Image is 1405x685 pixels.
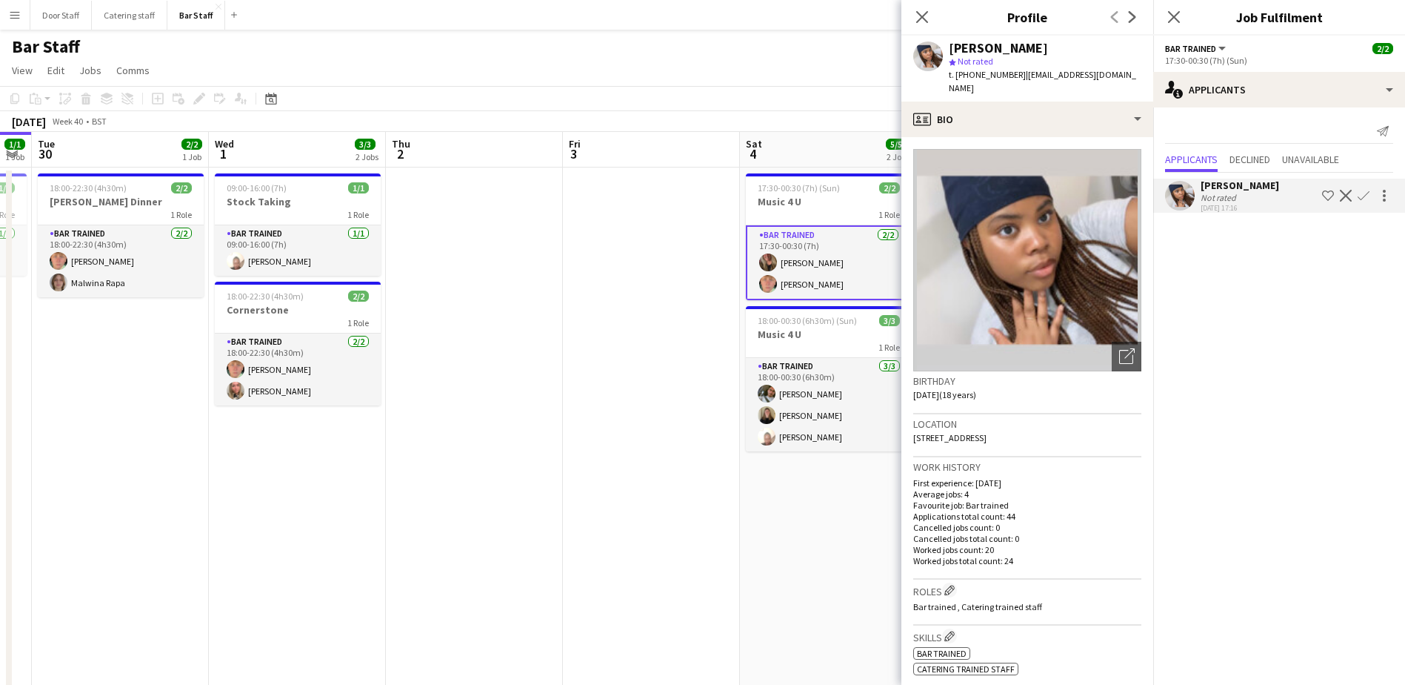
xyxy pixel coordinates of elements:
span: 4 [744,145,762,162]
div: Open photos pop-in [1112,342,1141,371]
app-card-role: Bar trained2/217:30-00:30 (7h)[PERSON_NAME][PERSON_NAME] [746,225,912,300]
h3: [PERSON_NAME] Dinner [38,195,204,208]
app-card-role: Bar trained2/218:00-22:30 (4h30m)[PERSON_NAME]Malwina Rapa [38,225,204,297]
span: 5/5 [886,139,907,150]
div: [DATE] [12,114,46,129]
div: BST [92,116,107,127]
span: 09:00-16:00 (7h) [227,182,287,193]
span: 18:00-00:30 (6h30m) (Sun) [758,315,857,326]
h3: Stock Taking [215,195,381,208]
div: Applicants [1153,72,1405,107]
span: 2/2 [348,291,369,302]
h3: Job Fulfilment [1153,7,1405,27]
h3: Music 4 U [746,195,912,208]
h3: Work history [913,460,1141,474]
h3: Birthday [913,374,1141,388]
span: 1/1 [348,182,369,193]
span: 1 Role [347,209,369,220]
div: 17:30-00:30 (7h) (Sun) [1165,55,1393,66]
h3: Location [913,417,1141,431]
span: 1/1 [4,139,25,150]
p: Cancelled jobs total count: 0 [913,533,1141,544]
a: Comms [110,61,156,80]
span: 1 Role [347,317,369,328]
span: Bar trained [1165,43,1216,54]
span: 17:30-00:30 (7h) (Sun) [758,182,840,193]
span: Declined [1229,154,1270,165]
a: Jobs [73,61,107,80]
button: Door Staff [30,1,92,30]
p: Average jobs: 4 [913,489,1141,500]
app-card-role: Bar trained2/218:00-22:30 (4h30m)[PERSON_NAME][PERSON_NAME] [215,334,381,406]
span: 1 Role [878,209,900,220]
app-job-card: 18:00-00:30 (6h30m) (Sun)3/3Music 4 U1 RoleBar trained3/318:00-00:30 (6h30m)[PERSON_NAME][PERSON_... [746,306,912,451]
button: Bar Staff [167,1,225,30]
span: t. [PHONE_NUMBER] [949,69,1026,80]
app-card-role: Bar trained3/318:00-00:30 (6h30m)[PERSON_NAME][PERSON_NAME][PERSON_NAME] [746,358,912,451]
span: Not rated [958,56,993,67]
span: View [12,64,33,77]
app-job-card: 09:00-16:00 (7h)1/1Stock Taking1 RoleBar trained1/109:00-16:00 (7h)[PERSON_NAME] [215,173,381,276]
p: Cancelled jobs count: 0 [913,522,1141,533]
app-job-card: 17:30-00:30 (7h) (Sun)2/2Music 4 U1 RoleBar trained2/217:30-00:30 (7h)[PERSON_NAME][PERSON_NAME] [746,173,912,300]
span: Sat [746,137,762,150]
span: 2 [390,145,410,162]
div: 1 Job [5,151,24,162]
span: 1 Role [170,209,192,220]
span: [STREET_ADDRESS] [913,432,987,443]
span: 2/2 [1372,43,1393,54]
app-job-card: 18:00-22:30 (4h30m)2/2Cornerstone1 RoleBar trained2/218:00-22:30 (4h30m)[PERSON_NAME][PERSON_NAME] [215,282,381,406]
span: [DATE] (18 years) [913,389,976,400]
div: 1 Job [182,151,201,162]
div: [PERSON_NAME] [949,42,1048,55]
span: Bar trained [917,648,967,659]
div: 2 Jobs [356,151,378,162]
span: | [EMAIL_ADDRESS][DOMAIN_NAME] [949,69,1136,93]
h3: Roles [913,583,1141,598]
span: Week 40 [49,116,86,127]
span: Applicants [1165,154,1218,165]
div: 2 Jobs [887,151,910,162]
span: Wed [215,137,234,150]
p: Favourite job: Bar trained [913,500,1141,511]
p: Worked jobs count: 20 [913,544,1141,555]
span: Bar trained , Catering trained staff [913,601,1042,612]
span: Tue [38,137,55,150]
p: First experience: [DATE] [913,477,1141,489]
app-job-card: 18:00-22:30 (4h30m)2/2[PERSON_NAME] Dinner1 RoleBar trained2/218:00-22:30 (4h30m)[PERSON_NAME]Mal... [38,173,204,297]
span: Comms [116,64,150,77]
p: Worked jobs total count: 24 [913,555,1141,566]
a: Edit [41,61,70,80]
span: 30 [36,145,55,162]
h3: Cornerstone [215,303,381,317]
a: View [6,61,39,80]
span: 2/2 [181,139,202,150]
span: 2/2 [171,182,192,193]
button: Catering staff [92,1,167,30]
div: [PERSON_NAME] [1201,179,1279,192]
span: Catering trained staff [917,664,1015,675]
span: 3/3 [879,315,900,326]
span: 1 Role [878,342,900,353]
span: 1 [213,145,234,162]
h3: Music 4 U [746,328,912,341]
span: Fri [569,137,581,150]
span: Edit [47,64,64,77]
button: Bar trained [1165,43,1228,54]
span: 3/3 [355,139,376,150]
span: 2/2 [879,182,900,193]
span: Unavailable [1282,154,1339,165]
span: Jobs [79,64,101,77]
span: Thu [392,137,410,150]
div: [DATE] 17:16 [1201,203,1279,213]
h1: Bar Staff [12,36,80,58]
img: Crew avatar or photo [913,149,1141,371]
app-card-role: Bar trained1/109:00-16:00 (7h)[PERSON_NAME] [215,225,381,276]
p: Applications total count: 44 [913,511,1141,522]
span: 3 [567,145,581,162]
h3: Profile [901,7,1153,27]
